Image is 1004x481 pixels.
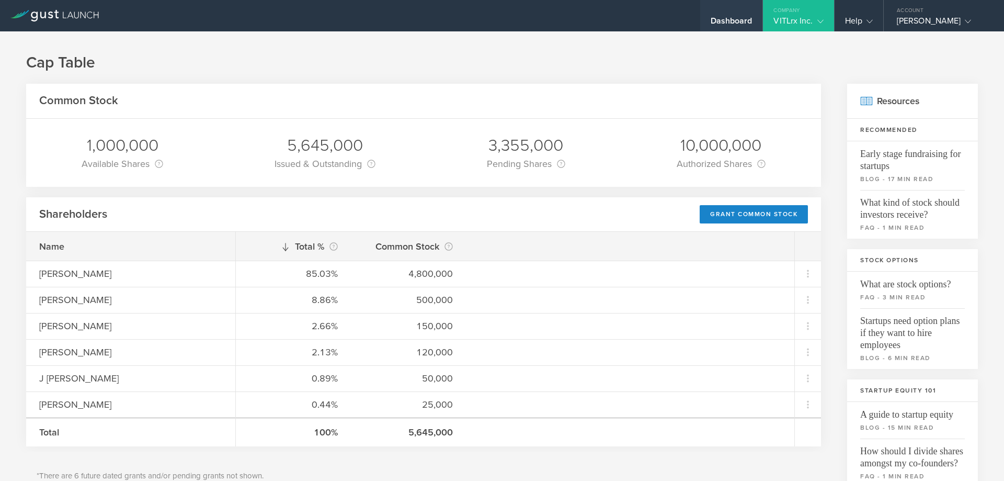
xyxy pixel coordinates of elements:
div: 1,000,000 [82,135,163,156]
div: [PERSON_NAME] [39,267,222,281]
h2: Common Stock [39,93,118,108]
span: Early stage fundraising for startups [860,141,965,172]
div: 0.44% [249,398,338,411]
div: Total % [249,239,338,254]
div: 25,000 [364,398,453,411]
div: Issued & Outstanding [275,156,375,171]
div: Total [39,426,222,439]
div: Name [39,240,222,253]
h1: Cap Table [26,52,978,73]
h3: Startup Equity 101 [847,379,978,402]
h3: Stock Options [847,249,978,272]
iframe: Chat Widget [952,431,1004,481]
div: [PERSON_NAME] [39,398,222,411]
div: 8.86% [249,293,338,307]
small: faq - 1 min read [860,472,965,481]
span: How should I divide shares amongst my co-founders? [860,439,965,469]
div: Grant Common Stock [700,205,808,223]
span: A guide to startup equity [860,402,965,421]
div: Common Stock [364,239,453,254]
small: faq - 3 min read [860,293,965,302]
span: What kind of stock should investors receive? [860,190,965,221]
small: faq - 1 min read [860,223,965,232]
div: 5,645,000 [364,426,453,439]
div: 3,355,000 [487,135,565,156]
div: 85.03% [249,267,338,281]
span: What are stock options? [860,272,965,290]
div: [PERSON_NAME] [39,293,222,307]
h3: Recommended [847,119,978,141]
div: Authorized Shares [677,156,766,171]
div: 10,000,000 [677,135,766,156]
small: blog - 6 min read [860,353,965,363]
div: 2.13% [249,345,338,359]
div: 100% [249,426,338,439]
h2: Resources [847,84,978,119]
div: VITLrx Inc. [773,16,823,31]
a: Early stage fundraising for startupsblog - 17 min read [847,141,978,190]
div: [PERSON_NAME] [39,345,222,359]
small: blog - 15 min read [860,423,965,432]
div: 50,000 [364,372,453,385]
div: 500,000 [364,293,453,307]
div: Dashboard [711,16,752,31]
a: What kind of stock should investors receive?faq - 1 min read [847,190,978,239]
a: Startups need option plans if they want to hire employeesblog - 6 min read [847,308,978,369]
a: What are stock options?faq - 3 min read [847,272,978,308]
h2: Shareholders [39,207,107,222]
div: 120,000 [364,345,453,359]
div: Pending Shares [487,156,565,171]
div: Help [845,16,873,31]
span: Startups need option plans if they want to hire employees [860,308,965,351]
a: A guide to startup equityblog - 15 min read [847,402,978,439]
div: 5,645,000 [275,135,375,156]
div: 0.89% [249,372,338,385]
div: [PERSON_NAME] [39,319,222,333]
div: 2.66% [249,319,338,333]
div: [PERSON_NAME] [897,16,986,31]
div: 4,800,000 [364,267,453,281]
small: blog - 17 min read [860,174,965,184]
div: Available Shares [82,156,163,171]
div: J [PERSON_NAME] [39,372,222,385]
div: 150,000 [364,319,453,333]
